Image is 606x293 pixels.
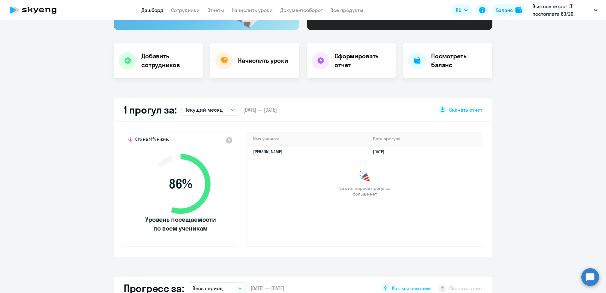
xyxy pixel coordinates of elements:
span: Скачать отчет [449,106,482,113]
h4: Посмотреть баланс [431,52,487,69]
a: [PERSON_NAME] [253,149,282,155]
h4: Сформировать отчет [335,52,391,69]
a: Начислить уроки [232,7,273,13]
h4: Добавить сотрудников [141,52,198,69]
a: Все продукты [330,7,363,13]
h2: 1 прогул за: [124,103,176,116]
button: Вьетсовпетро- LT постоплата 80/20, Вьетсовпетро [529,3,601,18]
span: Уровень посещаемости по всем ученикам [144,215,217,233]
a: Дашборд [141,7,163,13]
a: Документооборот [280,7,323,13]
img: balance [515,7,522,13]
p: Текущий месяц [185,106,223,114]
span: 86 % [144,176,217,191]
button: Текущий месяц [181,104,238,116]
button: RU [451,4,472,16]
button: Балансbalance [492,4,526,16]
span: [DATE] — [DATE] [251,285,284,292]
img: congrats [359,170,371,183]
p: Вьетсовпетро- LT постоплата 80/20, Вьетсовпетро [532,3,591,18]
a: Сотрудники [171,7,200,13]
div: Баланс [496,6,513,14]
span: RU [456,6,461,14]
span: Это на 14% ниже, [135,136,169,144]
h4: Начислить уроки [238,56,288,65]
a: Отчеты [207,7,224,13]
span: За этот период прогулов больше нет [338,185,391,197]
p: Весь период [193,284,223,292]
th: Дата прогула [368,132,482,145]
span: [DATE] — [DATE] [243,106,277,113]
a: [DATE] [373,149,389,155]
th: Имя ученика [248,132,368,145]
span: Как мы считаем [392,285,431,292]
